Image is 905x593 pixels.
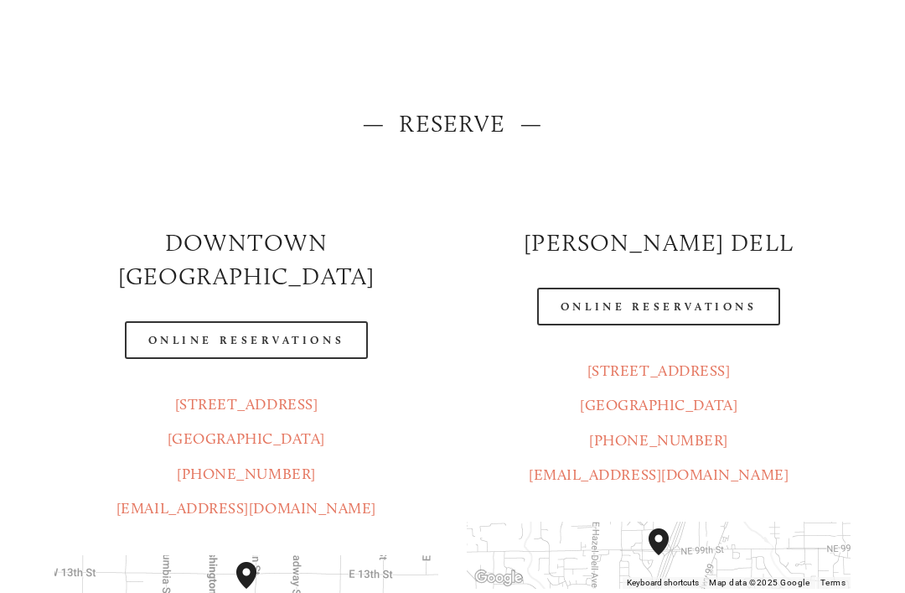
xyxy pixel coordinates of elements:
h2: [PERSON_NAME] DELL [467,226,851,259]
a: [EMAIL_ADDRESS][DOMAIN_NAME] [116,499,376,518]
span: Map data ©2025 Google [709,578,809,587]
a: [PHONE_NUMBER] [589,431,728,450]
a: Open this area in Google Maps (opens a new window) [471,567,526,589]
a: [PHONE_NUMBER] [177,465,316,483]
h2: — Reserve — [54,107,851,140]
a: [EMAIL_ADDRESS][DOMAIN_NAME] [529,466,789,484]
a: Online Reservations [537,288,780,325]
img: Google [471,567,526,589]
h2: Downtown [GEOGRAPHIC_DATA] [54,226,438,293]
a: [STREET_ADDRESS] [175,395,318,414]
a: Online Reservations [125,321,368,359]
a: Terms [820,578,846,587]
a: [STREET_ADDRESS] [587,362,731,380]
a: [GEOGRAPHIC_DATA] [580,396,737,414]
div: Amaro's Table 816 Northeast 98th Circle Vancouver, WA, 98665, United States [642,522,696,589]
button: Keyboard shortcuts [627,577,699,589]
a: [GEOGRAPHIC_DATA] [168,429,325,448]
